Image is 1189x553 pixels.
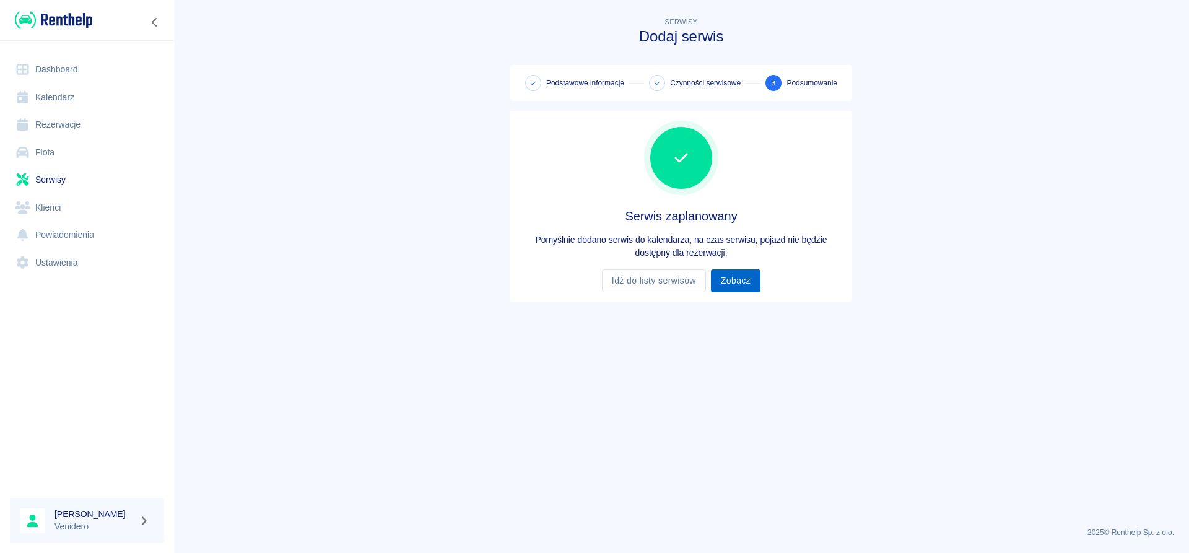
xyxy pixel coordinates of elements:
a: Idź do listy serwisów [602,269,706,292]
a: Flota [10,139,164,167]
img: Renthelp logo [15,10,92,30]
h6: [PERSON_NAME] [54,508,134,520]
span: Czynności serwisowe [670,77,741,89]
p: Pomyślnie dodano serwis do kalendarza, na czas serwisu, pojazd nie będzie dostępny dla rezerwacji. [520,233,842,259]
a: Powiadomienia [10,221,164,249]
h4: Serwis zaplanowany [520,209,842,224]
a: Dashboard [10,56,164,84]
a: Kalendarz [10,84,164,111]
span: Podsumowanie [786,77,837,89]
a: Zobacz [711,269,760,292]
p: 2025 © Renthelp Sp. z o.o. [188,527,1174,538]
h3: Dodaj serwis [510,28,852,45]
span: 3 [771,77,776,90]
span: Serwisy [665,18,698,25]
button: Zwiń nawigację [146,14,164,30]
a: Ustawienia [10,249,164,277]
a: Renthelp logo [10,10,92,30]
p: Venidero [54,520,134,533]
span: Podstawowe informacje [546,77,624,89]
a: Klienci [10,194,164,222]
a: Rezerwacje [10,111,164,139]
a: Serwisy [10,166,164,194]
